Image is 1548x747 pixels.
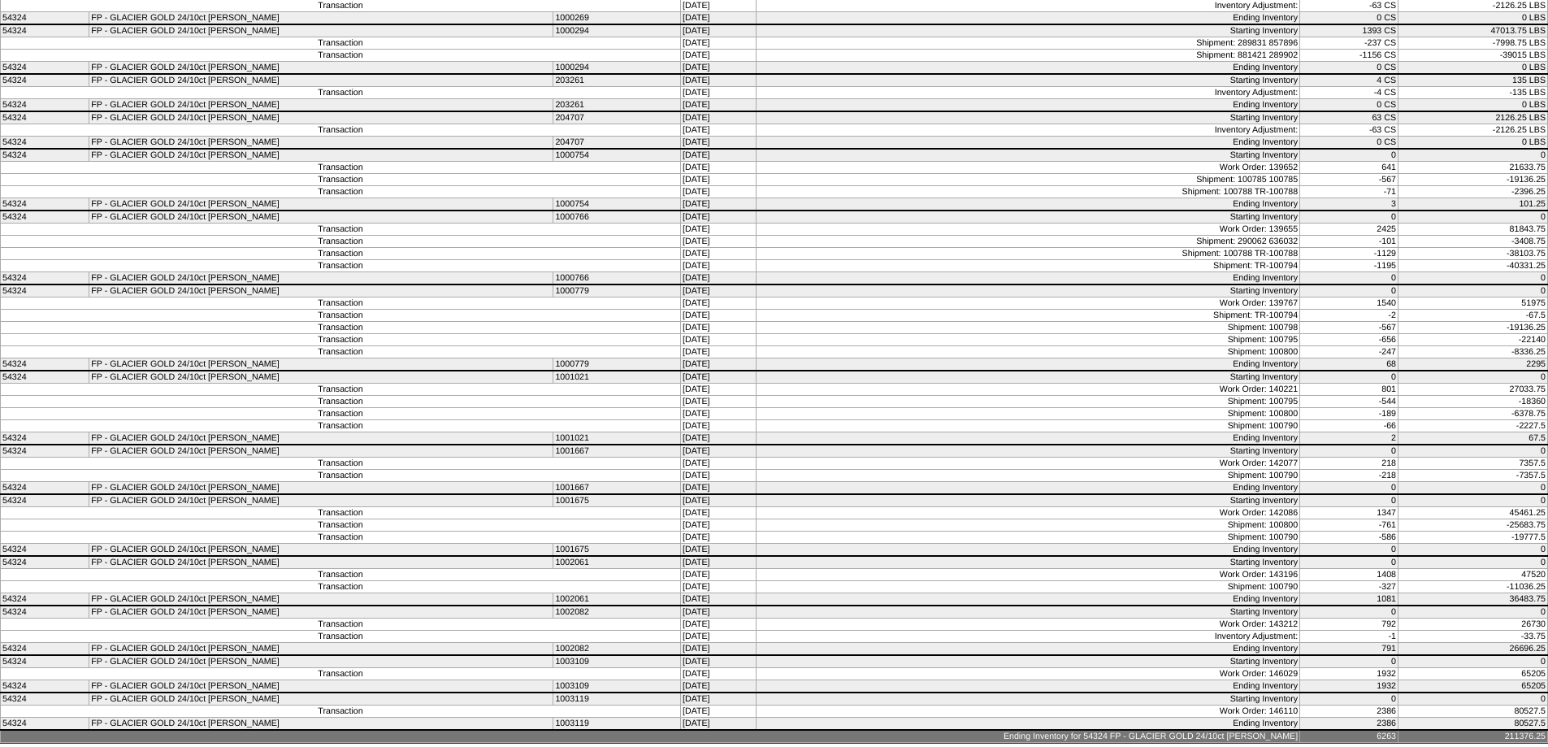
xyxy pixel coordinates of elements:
td: Transaction [1,186,681,198]
td: FP - GLACIER GOLD 24/10ct [PERSON_NAME] [89,544,553,557]
td: 0 [1300,606,1398,619]
td: Transaction [1,408,681,420]
td: 0 [1300,284,1398,297]
td: FP - GLACIER GOLD 24/10ct [PERSON_NAME] [89,556,553,569]
td: Transaction [1,248,681,260]
td: 47013.75 LBS [1398,24,1548,37]
td: [DATE] [680,458,756,470]
td: -7998.75 LBS [1398,37,1548,50]
td: 54324 [1,198,89,211]
td: 1540 [1300,297,1398,310]
td: Inventory Adjustment: [757,87,1300,99]
td: 54324 [1,99,89,112]
td: 0 [1300,544,1398,557]
td: Work Order: 139767 [757,297,1300,310]
td: 54324 [1,445,89,458]
td: Shipment: 100800 [757,519,1300,532]
td: Transaction [1,470,681,482]
td: 135 LBS [1398,74,1548,87]
td: 0 [1300,445,1398,458]
td: [DATE] [680,186,756,198]
td: Shipment: 100800 [757,346,1300,358]
td: 203261 [553,99,681,112]
td: 45461.25 [1398,507,1548,519]
td: 0 [1398,606,1548,619]
td: [DATE] [680,260,756,272]
td: [DATE] [680,556,756,569]
td: [DATE] [680,322,756,334]
td: 0 CS [1300,99,1398,112]
td: 47520 [1398,569,1548,581]
td: Starting Inventory [757,556,1300,569]
td: 54324 [1,137,89,150]
td: -19777.5 [1398,532,1548,544]
td: Shipment: 100790 [757,420,1300,432]
td: Shipment: 100790 [757,532,1300,544]
td: 2295 [1398,358,1548,371]
td: FP - GLACIER GOLD 24/10ct [PERSON_NAME] [89,272,553,285]
td: -7357.5 [1398,470,1548,482]
td: 54324 [1,494,89,507]
td: 54324 [1,24,89,37]
td: Transaction [1,310,681,322]
td: -218 [1300,470,1398,482]
td: 0 [1398,284,1548,297]
td: FP - GLACIER GOLD 24/10ct [PERSON_NAME] [89,198,553,211]
td: 1002061 [553,593,681,606]
td: -19136.25 [1398,322,1548,334]
td: 0 [1300,556,1398,569]
td: -19136.25 [1398,174,1548,186]
td: [DATE] [680,211,756,224]
td: 1001667 [553,445,681,458]
td: -71 [1300,186,1398,198]
td: [DATE] [680,198,756,211]
td: 1001021 [553,432,681,445]
td: [DATE] [680,50,756,62]
td: Starting Inventory [757,111,1300,124]
td: FP - GLACIER GOLD 24/10ct [PERSON_NAME] [89,149,553,162]
td: Shipment: TR-100794 [757,260,1300,272]
td: Transaction [1,519,681,532]
td: [DATE] [680,297,756,310]
td: FP - GLACIER GOLD 24/10ct [PERSON_NAME] [89,111,553,124]
td: 0 [1300,211,1398,224]
td: Shipment: 100788 TR-100788 [757,248,1300,260]
td: Transaction [1,569,681,581]
td: 54324 [1,149,89,162]
td: Shipment: 100785 100785 [757,174,1300,186]
td: FP - GLACIER GOLD 24/10ct [PERSON_NAME] [89,99,553,112]
td: [DATE] [680,24,756,37]
td: Shipment: TR-100794 [757,310,1300,322]
td: [DATE] [680,606,756,619]
td: [DATE] [680,124,756,137]
td: 203261 [553,74,681,87]
td: FP - GLACIER GOLD 24/10ct [PERSON_NAME] [89,62,553,75]
td: 0 [1398,211,1548,224]
td: Ending Inventory [757,544,1300,557]
td: [DATE] [680,593,756,606]
td: [DATE] [680,519,756,532]
td: 1001667 [553,482,681,495]
td: -586 [1300,532,1398,544]
td: Transaction [1,87,681,99]
td: 3 [1300,198,1398,211]
td: -63 CS [1300,124,1398,137]
td: 0 [1398,445,1548,458]
td: Shipment: 100795 [757,334,1300,346]
td: 101.25 [1398,198,1548,211]
td: 54324 [1,62,89,75]
td: [DATE] [680,334,756,346]
td: 0 [1398,494,1548,507]
td: Transaction [1,124,681,137]
td: Transaction [1,631,681,643]
td: [DATE] [680,99,756,112]
td: FP - GLACIER GOLD 24/10ct [PERSON_NAME] [89,211,553,224]
td: FP - GLACIER GOLD 24/10ct [PERSON_NAME] [89,494,553,507]
td: 2126.25 LBS [1398,111,1548,124]
td: [DATE] [680,408,756,420]
td: [DATE] [680,87,756,99]
td: FP - GLACIER GOLD 24/10ct [PERSON_NAME] [89,445,553,458]
td: Starting Inventory [757,24,1300,37]
td: Transaction [1,297,681,310]
td: 1000766 [553,211,681,224]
